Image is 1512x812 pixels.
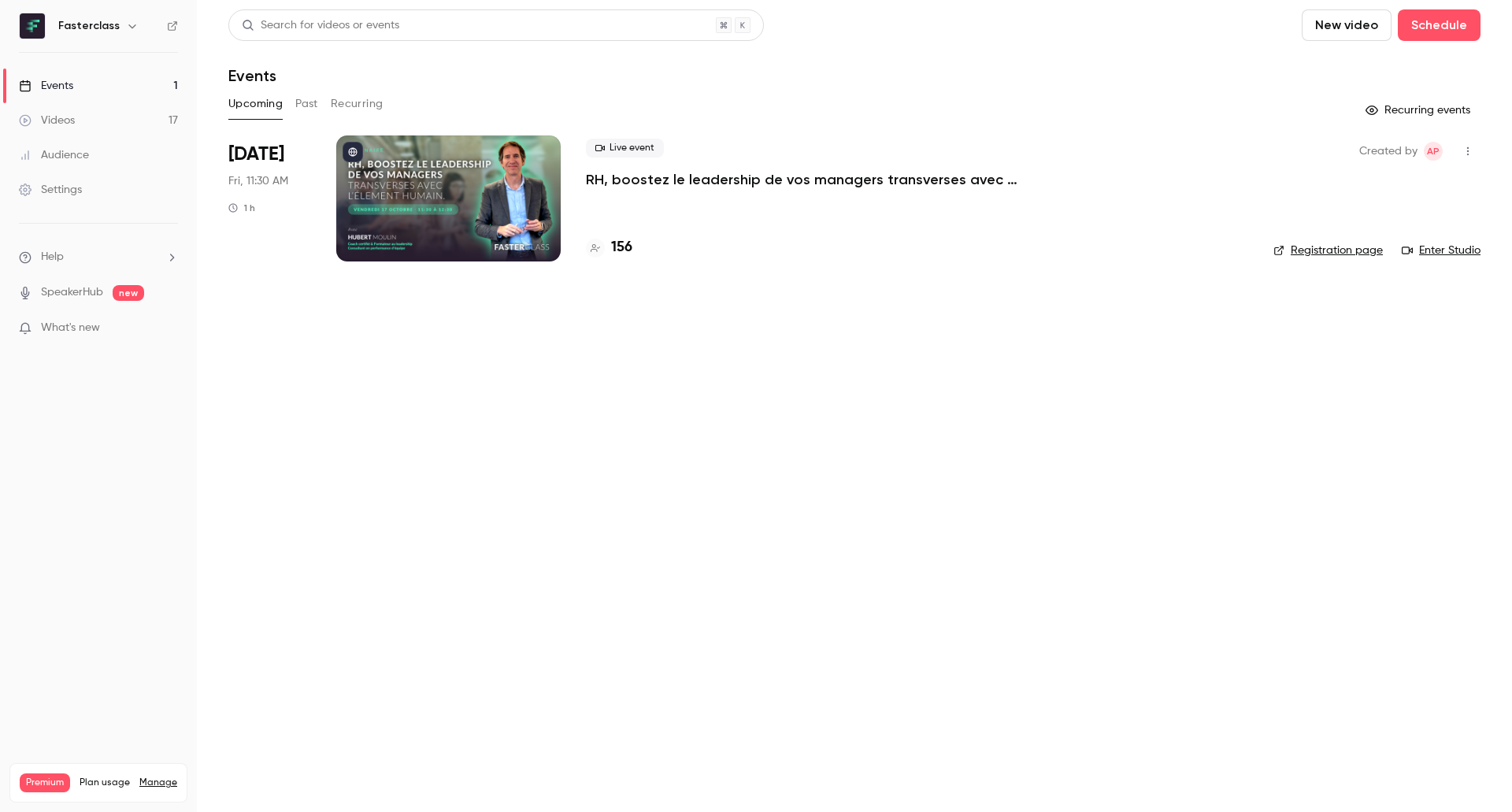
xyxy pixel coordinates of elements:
[41,320,100,336] span: What's new
[228,91,283,117] button: Upcoming
[58,18,120,34] h6: Fasterclass
[331,91,384,117] button: Recurring
[1424,142,1443,161] span: Amory Panné
[228,66,276,85] h1: Events
[228,135,311,261] div: Oct 17 Fri, 11:30 AM (Europe/Paris)
[228,173,288,189] span: Fri, 11:30 AM
[1359,142,1417,161] span: Created by
[80,777,130,789] span: Plan usage
[1302,9,1392,41] button: New video
[1273,243,1383,258] a: Registration page
[1358,98,1480,123] button: Recurring events
[1427,142,1440,161] span: AP
[19,249,178,265] li: help-dropdown-opener
[1398,9,1480,41] button: Schedule
[41,284,103,301] a: SpeakerHub
[228,202,255,214] div: 1 h
[1402,243,1480,258] a: Enter Studio
[20,13,45,39] img: Fasterclass
[41,249,64,265] span: Help
[19,78,73,94] div: Events
[20,773,70,792] span: Premium
[19,182,82,198] div: Settings
[113,285,144,301] span: new
[586,237,632,258] a: 156
[586,170,1058,189] a: RH, boostez le leadership de vos managers transverses avec l’Élement Humain.
[611,237,632,258] h4: 156
[19,147,89,163] div: Audience
[159,321,178,336] iframe: Noticeable Trigger
[139,777,177,789] a: Manage
[242,17,399,34] div: Search for videos or events
[586,139,664,158] span: Live event
[295,91,318,117] button: Past
[19,113,75,128] div: Videos
[228,142,284,167] span: [DATE]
